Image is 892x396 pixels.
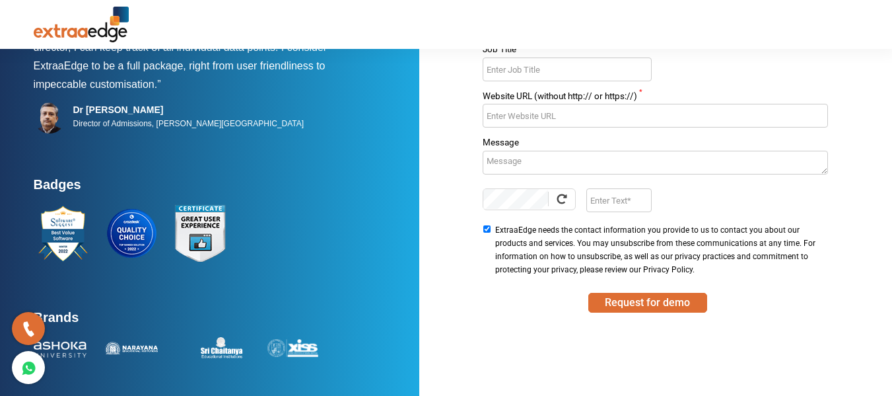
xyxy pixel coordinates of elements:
[588,293,707,313] button: SUBMIT
[34,309,370,333] h4: Brands
[73,104,304,116] h5: Dr [PERSON_NAME]
[483,58,652,81] input: Enter Job Title
[483,151,828,175] textarea: Message
[483,92,828,104] label: Website URL (without http:// or https://)
[34,42,327,90] span: I consider ExtraaEdge to be a full package, right from user friendliness to impeccable customisat...
[483,45,652,58] label: Job Title
[483,225,491,233] input: ExtraaEdge needs the contact information you provide to us to contact you about our products and ...
[495,223,824,276] span: ExtraaEdge needs the contact information you provide to us to contact you about our products and ...
[34,177,370,200] h4: Badges
[483,138,828,151] label: Message
[483,104,828,128] input: Enter Website URL
[73,116,304,132] p: Director of Admissions, [PERSON_NAME][GEOGRAPHIC_DATA]
[586,188,652,212] input: Enter Text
